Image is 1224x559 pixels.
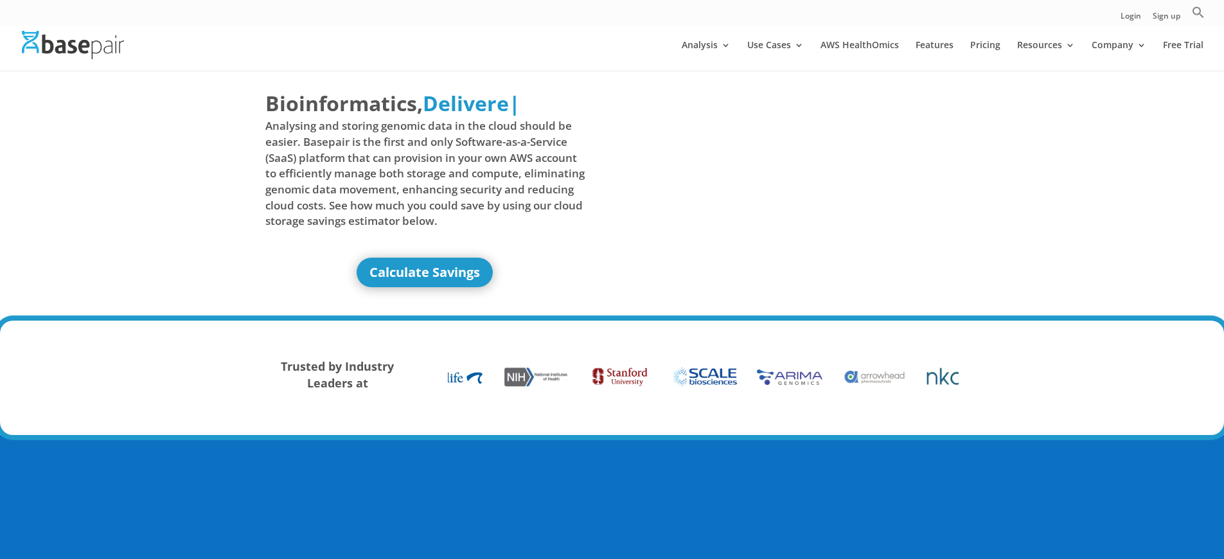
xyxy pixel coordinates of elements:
a: Analysis [682,40,731,71]
strong: Trusted by Industry Leaders at [281,359,394,391]
a: AWS HealthOmics [820,40,899,71]
a: Features [916,40,953,71]
a: Company [1092,40,1146,71]
svg: Search [1192,6,1205,19]
a: Pricing [970,40,1000,71]
a: Search Icon Link [1192,6,1205,26]
span: Analysing and storing genomic data in the cloud should be easier. Basepair is the first and only ... [265,118,585,229]
span: | [509,89,520,117]
iframe: Basepair - NGS Analysis Simplified [622,89,942,269]
span: Bioinformatics, [265,89,423,118]
a: Use Cases [747,40,804,71]
a: Sign up [1153,12,1180,26]
a: Free Trial [1163,40,1203,71]
a: Calculate Savings [357,258,493,287]
span: Delivere [423,89,509,117]
a: Login [1121,12,1141,26]
img: Basepair [22,31,124,58]
a: Resources [1017,40,1075,71]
